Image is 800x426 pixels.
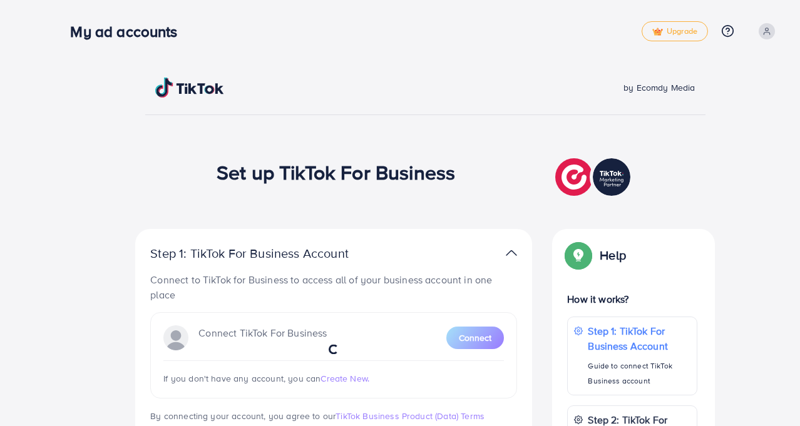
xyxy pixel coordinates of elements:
span: Upgrade [652,27,697,36]
h3: My ad accounts [70,23,187,41]
p: Step 1: TikTok For Business Account [588,323,690,353]
p: Help [600,248,626,263]
img: TikTok [155,78,224,98]
p: Step 1: TikTok For Business Account [150,246,388,261]
img: Popup guide [567,244,590,266]
img: TikTok partner [555,155,633,199]
img: TikTok partner [506,244,517,262]
a: tickUpgrade [642,21,708,41]
p: Guide to connect TikTok Business account [588,358,690,388]
p: How it works? [567,292,697,307]
img: tick [652,28,663,36]
h1: Set up TikTok For Business [217,160,455,184]
span: by Ecomdy Media [623,81,695,94]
